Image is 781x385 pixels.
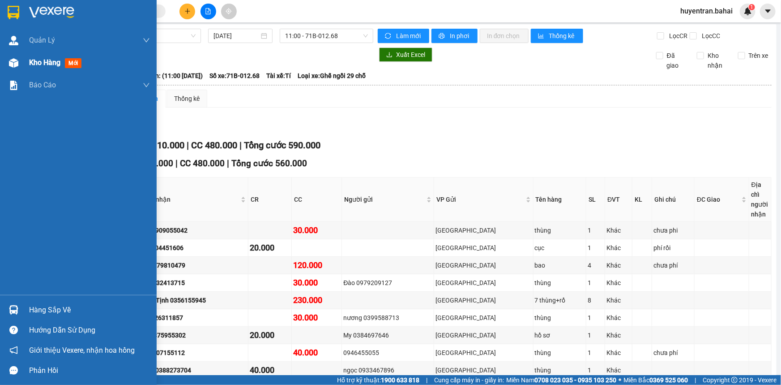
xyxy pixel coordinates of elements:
div: Đào 0979209127 [343,278,432,288]
div: bao [535,260,585,270]
th: Tên hàng [533,177,587,222]
div: thùng [535,365,585,375]
div: hiền 0379810479 [136,260,247,270]
div: 0946455055 [343,348,432,358]
span: Miền Nam [506,375,616,385]
div: 1 [588,225,603,235]
span: Tài xế: Tí [266,71,291,81]
div: [GEOGRAPHIC_DATA] [435,348,531,358]
span: Người gửi [344,195,425,204]
div: 30.000 [293,277,340,289]
span: | [175,158,178,169]
div: Thống kê [174,94,200,104]
span: Kho nhận [704,51,731,70]
div: 1 [588,348,603,358]
span: printer [439,33,446,40]
button: caret-down [760,4,776,19]
div: Địa chỉ người nhận [751,180,769,219]
button: plus [179,4,195,19]
input: 12/09/2025 [213,31,259,41]
span: | [426,375,427,385]
div: 120.000 [293,259,340,272]
span: Chuyến: (11:00 [DATE]) [137,71,203,81]
div: [GEOGRAPHIC_DATA] [435,260,531,270]
span: aim [226,8,232,14]
span: Số xe: 71B-012.68 [209,71,260,81]
img: logo-vxr [8,6,19,19]
span: VP Gửi [436,195,524,204]
td: Sài Gòn [434,309,533,327]
div: chưa phi [653,225,693,235]
div: Hàng sắp về [29,303,150,317]
span: Hỗ trợ kỹ thuật: [337,375,419,385]
span: Tổng cước 590.000 [244,140,320,151]
button: syncLàm mới [378,29,429,43]
img: icon-new-feature [744,7,752,15]
div: kim 0326311857 [136,313,247,323]
div: 8 [588,295,603,305]
div: Khác [606,243,631,253]
td: Sài Gòn [434,239,533,257]
td: Sài Gòn [434,222,533,239]
span: notification [9,346,18,355]
td: Sài Gòn [434,344,533,362]
div: chưa phí [653,260,693,270]
div: Khác [606,330,631,340]
div: Khác [606,348,631,358]
div: chưa phí [653,348,693,358]
div: 40.000 [250,364,290,376]
div: Khác [606,225,631,235]
td: Sài Gòn [434,292,533,309]
div: thùng [535,278,585,288]
span: 1 [750,4,753,10]
div: thùng [535,348,585,358]
button: aim [221,4,237,19]
td: Sài Gòn [434,327,533,344]
img: warehouse-icon [9,305,18,315]
span: Miền Bắc [623,375,688,385]
span: Đã giao [663,51,690,70]
div: phí rồi [653,243,693,253]
div: Thảo 0909055042 [136,225,247,235]
div: thùng [535,225,585,235]
div: nương 0399588713 [343,313,432,323]
div: [GEOGRAPHIC_DATA] [435,295,531,305]
div: 1 [588,330,603,340]
span: bar-chart [538,33,546,40]
strong: 1900 633 818 [381,376,419,384]
span: Trên xe [745,51,772,61]
span: caret-down [764,7,772,15]
div: [GEOGRAPHIC_DATA] [435,278,531,288]
th: Ghi chú [652,177,695,222]
span: | [227,158,229,169]
div: ngọc 0933467896 [343,365,432,375]
div: 230.000 [293,294,340,307]
div: 7 thùng+rổ [535,295,585,305]
div: 4 [588,260,603,270]
span: Giới thiệu Vexere, nhận hoa hồng [29,345,135,356]
td: Sài Gòn [434,362,533,379]
span: Làm mới [396,31,422,41]
span: 11:00 - 71B-012.68 [285,29,368,43]
span: plus [184,8,191,14]
span: mới [65,58,81,68]
div: My 0384697646 [343,330,432,340]
th: CR [248,177,292,222]
span: huyentran.bahai [673,5,740,17]
span: down [143,37,150,44]
div: [GEOGRAPHIC_DATA] [435,243,531,253]
div: Như 0332413715 [136,278,247,288]
div: [GEOGRAPHIC_DATA] [435,330,531,340]
span: ĐC Giao [697,195,740,204]
span: ⚪️ [619,378,621,382]
span: Quản Lý [29,35,55,46]
div: 20.000 [250,242,290,254]
div: 1 [588,365,603,375]
button: file-add [201,4,216,19]
span: Cung cấp máy in - giấy in: [434,375,504,385]
span: | [695,375,696,385]
img: solution-icon [9,81,18,90]
span: down [143,82,150,89]
div: hồ sơ [535,330,585,340]
th: SL [586,177,605,222]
